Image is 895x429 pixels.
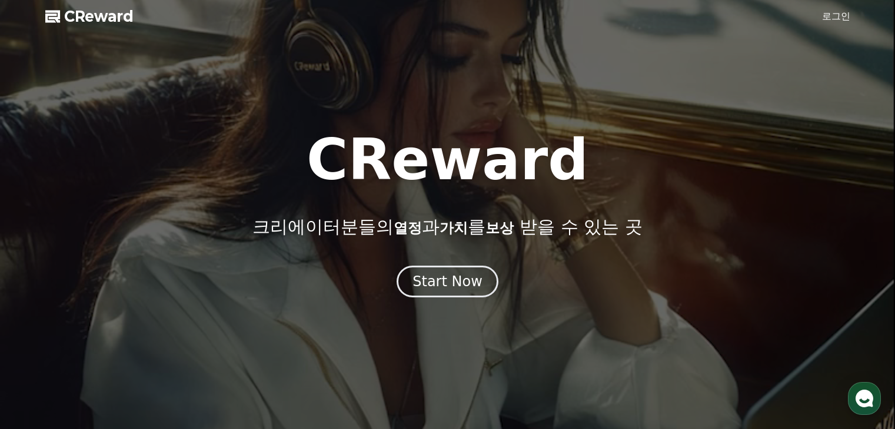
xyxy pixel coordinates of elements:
[397,266,498,297] button: Start Now
[394,220,422,236] span: 열정
[307,132,588,188] h1: CReward
[822,9,850,24] a: 로그인
[440,220,468,236] span: 가치
[412,272,483,291] div: Start Now
[64,7,134,26] span: CReward
[252,216,642,237] p: 크리에이터분들의 과 를 받을 수 있는 곳
[485,220,514,236] span: 보상
[45,7,134,26] a: CReward
[397,277,498,289] a: Start Now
